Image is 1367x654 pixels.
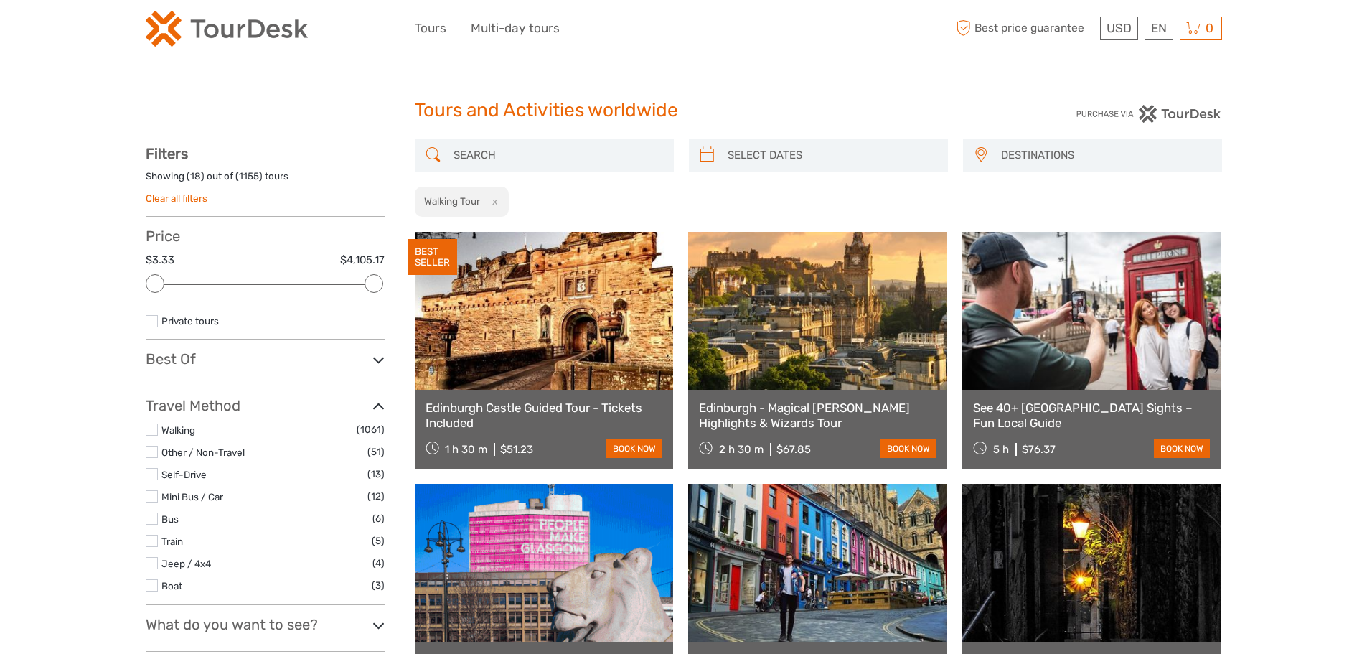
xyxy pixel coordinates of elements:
[161,469,207,480] a: Self-Drive
[367,466,385,482] span: (13)
[340,253,385,268] label: $4,105.17
[146,397,385,414] h3: Travel Method
[995,144,1215,167] button: DESTINATIONS
[415,18,446,39] a: Tours
[161,447,245,458] a: Other / Non-Travel
[606,439,662,458] a: book now
[415,99,953,122] h1: Tours and Activities worldwide
[161,580,182,592] a: Boat
[161,315,219,327] a: Private tours
[239,169,259,183] label: 1155
[1154,439,1210,458] a: book now
[699,401,936,430] a: Edinburgh - Magical [PERSON_NAME] Highlights & Wizards Tour
[161,558,211,569] a: Jeep / 4x4
[448,143,667,168] input: SEARCH
[367,488,385,505] span: (12)
[719,443,764,456] span: 2 h 30 m
[372,533,385,549] span: (5)
[953,17,1096,40] span: Best price guarantee
[973,401,1211,430] a: See 40+ [GEOGRAPHIC_DATA] Sights – Fun Local Guide
[146,616,385,633] h3: What do you want to see?
[722,143,941,168] input: SELECT DATES
[190,169,201,183] label: 18
[880,439,936,458] a: book now
[471,18,560,39] a: Multi-day tours
[1022,443,1056,456] div: $76.37
[372,555,385,571] span: (4)
[161,513,179,525] a: Bus
[445,443,487,456] span: 1 h 30 m
[146,145,188,162] strong: Filters
[146,169,385,192] div: Showing ( ) out of ( ) tours
[500,443,533,456] div: $51.23
[1107,21,1132,35] span: USD
[357,421,385,438] span: (1061)
[482,194,502,209] button: x
[408,239,457,275] div: BEST SELLER
[146,192,207,204] a: Clear all filters
[146,228,385,245] h3: Price
[146,11,308,47] img: 2254-3441b4b5-4e5f-4d00-b396-31f1d84a6ebf_logo_small.png
[424,195,480,207] h2: Walking Tour
[993,443,1009,456] span: 5 h
[161,536,183,547] a: Train
[426,401,663,430] a: Edinburgh Castle Guided Tour - Tickets Included
[1145,17,1173,40] div: EN
[1203,21,1216,35] span: 0
[372,577,385,594] span: (3)
[161,491,223,503] a: Mini Bus / Car
[1076,105,1221,123] img: PurchaseViaTourDesk.png
[367,444,385,460] span: (51)
[146,350,385,368] h3: Best Of
[161,424,195,436] a: Walking
[146,253,174,268] label: $3.33
[776,443,811,456] div: $67.85
[372,510,385,527] span: (6)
